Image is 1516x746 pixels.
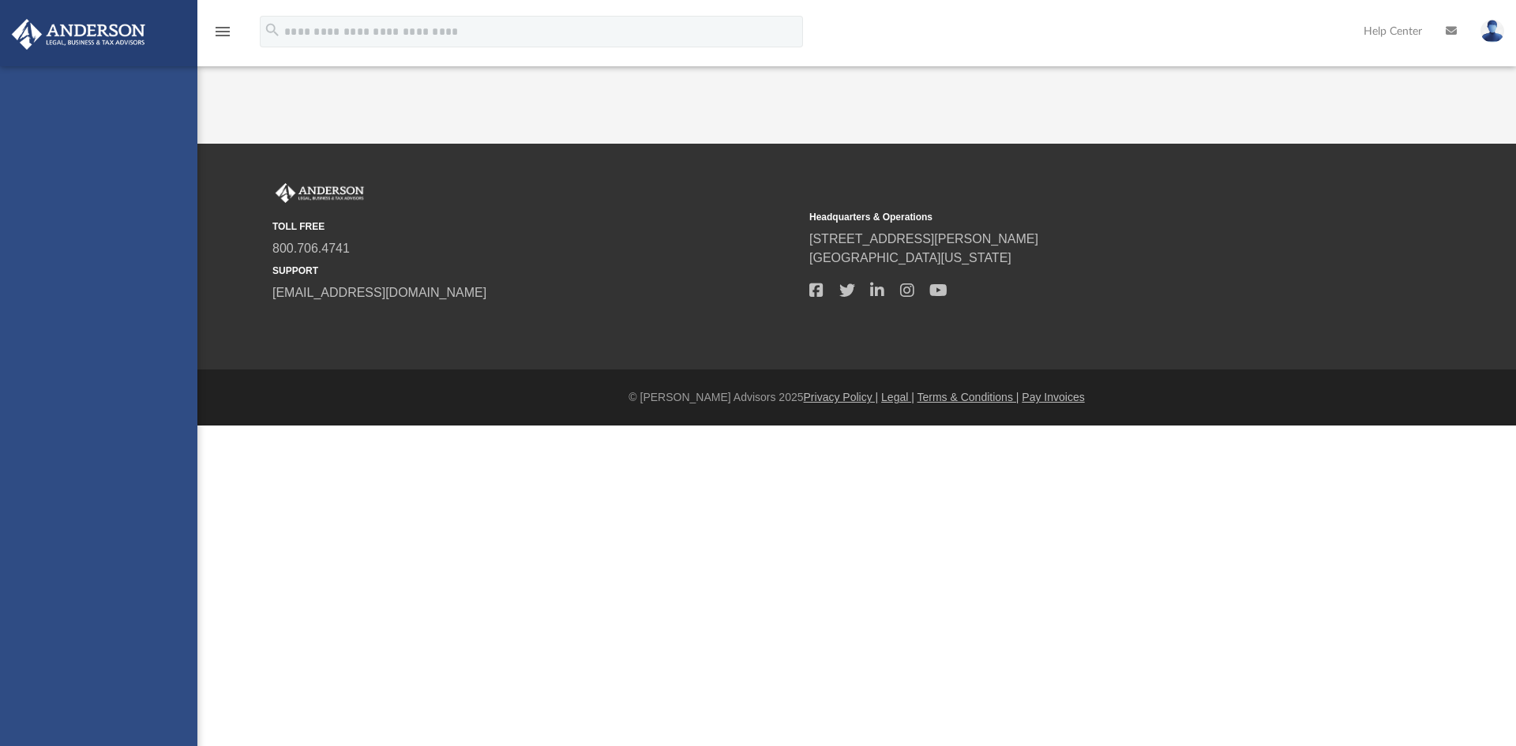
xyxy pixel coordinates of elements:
i: menu [213,22,232,41]
img: User Pic [1480,20,1504,43]
a: Terms & Conditions | [917,391,1019,403]
img: Anderson Advisors Platinum Portal [7,19,150,50]
a: Pay Invoices [1022,391,1084,403]
small: Headquarters & Operations [809,210,1335,224]
a: [STREET_ADDRESS][PERSON_NAME] [809,232,1038,246]
a: Legal | [881,391,914,403]
div: © [PERSON_NAME] Advisors 2025 [197,389,1516,406]
a: [EMAIL_ADDRESS][DOMAIN_NAME] [272,286,486,299]
a: Privacy Policy | [804,391,879,403]
small: TOLL FREE [272,219,798,234]
i: search [264,21,281,39]
a: menu [213,30,232,41]
a: 800.706.4741 [272,242,350,255]
a: [GEOGRAPHIC_DATA][US_STATE] [809,251,1011,264]
img: Anderson Advisors Platinum Portal [272,183,367,204]
small: SUPPORT [272,264,798,278]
